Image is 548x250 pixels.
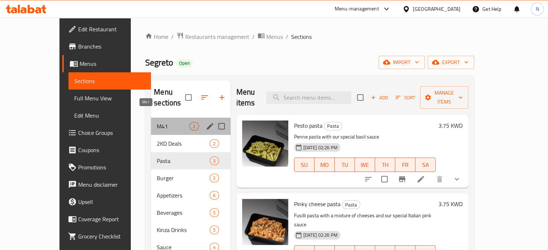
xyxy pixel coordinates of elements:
span: Edit Restaurant [78,25,145,33]
a: Edit Menu [68,107,151,124]
div: M412edit [151,118,230,135]
span: Choice Groups [78,128,145,137]
span: Add item [368,92,391,103]
span: Grocery Checklist [78,232,145,241]
img: Pesto pasta [242,121,288,167]
span: Select to update [377,172,392,187]
p: Penne pasta with our special basil sauce [294,132,436,141]
span: Pinky cheese pasta [294,199,340,209]
span: 2KD Deals [157,139,210,148]
span: [DATE] 02:26 PM [300,144,340,151]
span: Sort [396,94,415,102]
div: Pasta [157,156,210,165]
button: sort-choices [360,171,377,188]
span: Restaurants management [185,32,249,41]
span: Menus [80,59,145,68]
span: Pesto pasta [294,120,322,131]
input: search [266,91,351,104]
div: Pasta3 [151,152,230,169]
button: Branch-specific-item [393,171,411,188]
div: Kinza Drinks5 [151,221,230,238]
span: 2 [190,123,198,130]
a: Menus [258,32,283,41]
span: TU [338,160,352,170]
span: Appetizers [157,191,210,200]
a: Coverage Report [62,210,151,228]
a: Promotions [62,159,151,176]
a: Upsell [62,193,151,210]
button: import [379,56,425,69]
h2: Menu items [236,87,258,108]
button: show more [448,171,465,188]
span: Menus [266,32,283,41]
span: Select section [353,90,368,105]
div: items [210,174,219,182]
div: Open [176,59,193,68]
div: Appetizers6 [151,187,230,204]
div: 2KD Deals2 [151,135,230,152]
div: Burger2 [151,169,230,187]
span: Select all sections [181,90,196,105]
span: 5 [210,227,218,233]
button: TU [335,158,355,172]
button: Sort [394,92,417,103]
h6: 3.75 KWD [438,199,463,209]
a: Grocery Checklist [62,228,151,245]
li: / [252,32,255,41]
span: M41 [157,122,190,131]
button: WE [355,158,375,172]
span: Upsell [78,197,145,206]
h2: Menu sections [154,87,185,108]
a: Home [145,32,168,41]
span: Coupons [78,146,145,154]
div: items [210,139,219,148]
span: FR [398,160,413,170]
div: [GEOGRAPHIC_DATA] [413,5,460,13]
span: Edit Menu [74,111,145,120]
button: Add [368,92,391,103]
span: MO [317,160,332,170]
span: Burger [157,174,210,182]
span: Sections [291,32,312,41]
button: delete [431,171,448,188]
div: Beverages5 [151,204,230,221]
span: Open [176,60,193,66]
span: export [433,58,468,67]
button: export [428,56,474,69]
svg: Show Choices [453,175,461,183]
a: Choice Groups [62,124,151,141]
span: 2 [210,175,218,182]
h6: 3.75 KWD [438,121,463,131]
button: FR [395,158,415,172]
a: Full Menu View [68,90,151,107]
p: Fusilli pasta with a mixture of cheeses and our special Italian pink sauce [294,211,436,229]
span: 2 [210,140,218,147]
span: Pasta [324,122,342,130]
span: Beverages [157,208,210,217]
span: Kinza Drinks [157,226,210,234]
a: Restaurants management [177,32,249,41]
a: Edit menu item [416,175,425,183]
div: Pasta [324,122,342,131]
span: Pasta [342,201,360,209]
span: Add [370,94,389,102]
span: Segreto [145,54,173,71]
span: N [535,5,539,13]
span: Coverage Report [78,215,145,223]
div: items [210,156,219,165]
div: Menu-management [335,5,379,13]
button: SU [294,158,315,172]
span: Menu disclaimer [78,180,145,189]
button: Add section [213,89,231,106]
span: SU [297,160,312,170]
a: Sections [68,72,151,90]
li: / [171,32,174,41]
a: Branches [62,38,151,55]
button: SA [415,158,436,172]
span: 6 [210,192,218,199]
button: Manage items [420,86,468,109]
a: Menu disclaimer [62,176,151,193]
button: edit [205,121,215,132]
